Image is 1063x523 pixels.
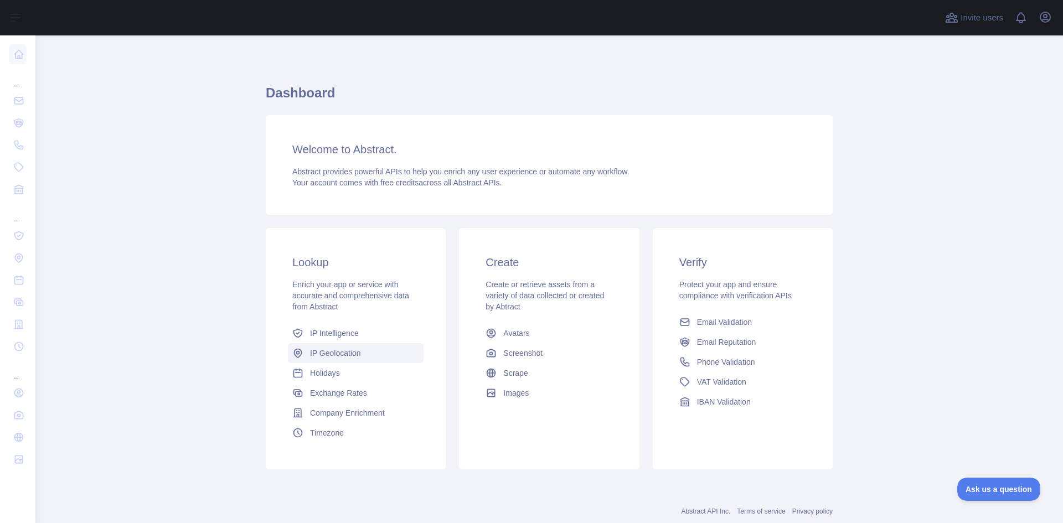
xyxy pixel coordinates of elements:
[288,423,424,443] a: Timezone
[675,352,811,372] a: Phone Validation
[486,255,612,270] h3: Create
[310,407,385,418] span: Company Enrichment
[503,348,543,359] span: Screenshot
[961,12,1003,24] span: Invite users
[697,356,755,367] span: Phone Validation
[792,508,833,515] a: Privacy policy
[486,280,604,311] span: Create or retrieve assets from a variety of data collected or created by Abtract
[310,367,340,379] span: Holidays
[9,66,27,89] div: ...
[481,323,617,343] a: Avatars
[9,201,27,224] div: ...
[697,396,751,407] span: IBAN Validation
[481,363,617,383] a: Scrape
[310,328,359,339] span: IP Intelligence
[679,280,792,300] span: Protect your app and ensure compliance with verification APIs
[9,359,27,381] div: ...
[310,387,367,398] span: Exchange Rates
[481,383,617,403] a: Images
[675,332,811,352] a: Email Reputation
[266,84,833,111] h1: Dashboard
[310,427,344,438] span: Timezone
[503,367,528,379] span: Scrape
[697,317,752,328] span: Email Validation
[292,255,419,270] h3: Lookup
[310,348,361,359] span: IP Geolocation
[503,387,529,398] span: Images
[288,383,424,403] a: Exchange Rates
[675,372,811,392] a: VAT Validation
[481,343,617,363] a: Screenshot
[682,508,731,515] a: Abstract API Inc.
[957,478,1041,501] iframe: Toggle Customer Support
[737,508,785,515] a: Terms of service
[292,178,502,187] span: Your account comes with across all Abstract APIs.
[288,323,424,343] a: IP Intelligence
[503,328,529,339] span: Avatars
[292,142,806,157] h3: Welcome to Abstract.
[679,255,806,270] h3: Verify
[380,178,419,187] span: free credits
[697,376,746,387] span: VAT Validation
[288,403,424,423] a: Company Enrichment
[292,280,409,311] span: Enrich your app or service with accurate and comprehensive data from Abstract
[292,167,629,176] span: Abstract provides powerful APIs to help you enrich any user experience or automate any workflow.
[288,343,424,363] a: IP Geolocation
[288,363,424,383] a: Holidays
[697,336,756,348] span: Email Reputation
[943,9,1005,27] button: Invite users
[675,392,811,412] a: IBAN Validation
[675,312,811,332] a: Email Validation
